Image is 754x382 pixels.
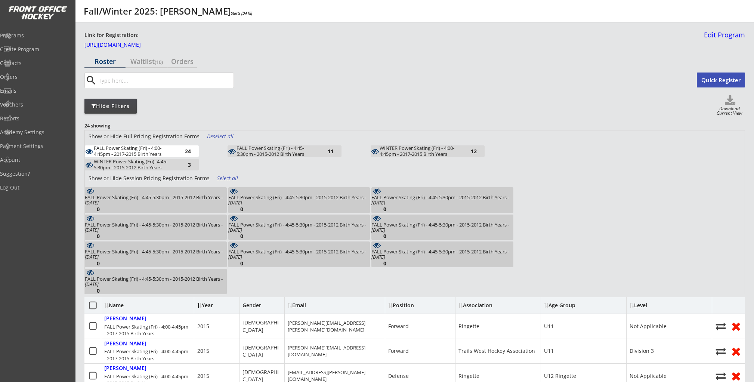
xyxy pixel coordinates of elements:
[371,253,385,260] em: [DATE]
[458,372,479,380] div: Ringette
[231,10,252,16] em: Starts [DATE]
[388,323,409,330] div: Forward
[371,199,385,206] em: [DATE]
[242,344,281,358] div: [DEMOGRAPHIC_DATA]
[197,347,209,355] div: 2015
[85,288,100,293] div: 0
[85,276,227,287] div: FALL Power Skating (Fri) - 4:45-5:30pm - 2015-2012 Birth Years -
[155,59,163,65] font: (10)
[85,249,227,260] div: FALL Power Skating (Fri) - 4:45-5:30pm - 2015-2012 Birth Years
[544,323,554,330] div: U11
[176,162,191,167] div: 3
[288,320,382,333] div: [PERSON_NAME][EMAIL_ADDRESS][PERSON_NAME][DOMAIN_NAME]
[85,253,99,260] em: [DATE]
[197,323,209,330] div: 2015
[94,159,176,170] div: WINTER Power Skating (Fri)- 4:45-5:30pm - 2015-2012 Birth Years
[84,102,137,110] div: Hide Filters
[380,145,462,157] div: WINTER Power Skating (Fri) - 4:00-4:45pm - 2017-2015 Birth Years
[85,249,227,260] div: FALL Power Skating (Fri) - 4:45-5:30pm - 2015-2012 Birth Years -
[228,253,242,260] em: [DATE]
[730,320,742,332] button: Remove from roster (no refund)
[217,175,245,182] div: Select all
[85,74,97,86] button: search
[715,371,726,381] button: Move player
[237,145,319,157] div: FALL Power Skating (Fri) - 4:45-5:30pm - 2015-2012 Birth Years
[715,346,726,356] button: Move player
[84,42,159,50] a: [URL][DOMAIN_NAME]
[104,348,191,361] div: FALL Power Skating (Fri) - 4:00-4:45pm - 2017-2015 Birth Years
[84,7,252,16] div: Fall/Winter 2025: [PERSON_NAME]
[630,372,667,380] div: Not Applicable
[371,233,386,239] div: 0
[228,261,243,266] div: 0
[84,58,126,65] div: Roster
[85,133,203,140] div: Show or Hide Full Pricing Registration Forms
[319,148,334,154] div: 11
[242,303,265,308] div: Gender
[701,31,745,44] a: Edit Program
[197,372,209,380] div: 2015
[94,145,176,157] div: FALL Power Skating (Fri) - 4:00-4:45pm - 2017-2015 Birth Years
[84,31,140,39] div: Link for Registration:
[85,206,100,212] div: 0
[371,206,386,212] div: 0
[371,249,513,260] div: FALL Power Skating (Fri) - 4:45-5:30pm - 2015-2012 Birth Years
[371,195,513,206] div: FALL Power Skating (Fri) - 4:45-5:30pm - 2015-2012 Birth Years -
[288,303,355,308] div: Email
[715,321,726,331] button: Move player
[197,303,236,308] div: Year
[714,107,745,117] div: Download Current View
[104,303,165,308] div: Name
[388,303,452,308] div: Position
[176,148,191,154] div: 24
[85,233,100,239] div: 0
[228,233,243,239] div: 0
[388,347,409,355] div: Forward
[167,58,197,65] div: Orders
[371,261,386,266] div: 0
[85,199,99,206] em: [DATE]
[85,281,99,287] em: [DATE]
[371,222,513,233] div: FALL Power Skating (Fri) - 4:45-5:30pm - 2015-2012 Birth Years -
[458,303,492,308] div: Association
[371,249,513,260] div: FALL Power Skating (Fri) - 4:45-5:30pm - 2015-2012 Birth Years -
[85,175,213,182] div: Show or Hide Session Pricing Registration Forms
[697,73,745,87] button: Quick Register
[544,303,575,308] div: Age Group
[85,261,100,266] div: 0
[288,344,382,358] div: [PERSON_NAME][EMAIL_ADDRESS][DOMAIN_NAME]
[228,195,370,206] div: FALL Power Skating (Fri) - 4:45-5:30pm - 2015-2012 Birth Years -
[85,276,227,287] div: FALL Power Skating (Fri) - 4:45-5:30pm - 2015-2012 Birth Years
[85,222,227,233] div: FALL Power Skating (Fri) - 4:45-5:30pm - 2015-2012 Birth Years
[228,227,242,233] em: [DATE]
[228,222,370,233] div: FALL Power Skating (Fri) - 4:45-5:30pm - 2015-2012 Birth Years
[104,341,146,347] div: [PERSON_NAME]
[104,315,146,322] div: [PERSON_NAME]
[458,347,535,355] div: Trails West Hockey Association
[544,347,554,355] div: U11
[104,323,191,337] div: FALL Power Skating (Fri) - 4:00-4:45pm - 2017-2015 Birth Years
[126,58,167,65] div: Waitlist
[228,199,242,206] em: [DATE]
[730,370,742,382] button: Remove from roster (no refund)
[371,227,385,233] em: [DATE]
[97,73,234,88] input: Type here...
[544,372,576,380] div: U12 Ringette
[242,319,281,333] div: [DEMOGRAPHIC_DATA]
[630,347,654,355] div: Division 3
[85,195,227,206] div: FALL Power Skating (Fri) - 4:45-5:30pm - 2015-2012 Birth Years
[207,133,235,140] div: Deselect all
[371,222,513,233] div: FALL Power Skating (Fri) - 4:45-5:30pm - 2015-2012 Birth Years
[8,6,67,20] img: FOH%20White%20Logo%20Transparent.png
[715,95,745,107] button: Click to download full roster. Your browser settings may try to block it, check your security set...
[228,195,370,206] div: FALL Power Skating (Fri) - 4:45-5:30pm - 2015-2012 Birth Years
[228,249,370,260] div: FALL Power Skating (Fri) - 4:45-5:30pm - 2015-2012 Birth Years -
[228,206,243,212] div: 0
[630,303,647,308] div: Level
[458,323,479,330] div: Ringette
[84,122,138,129] div: 24 showing
[85,227,99,233] em: [DATE]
